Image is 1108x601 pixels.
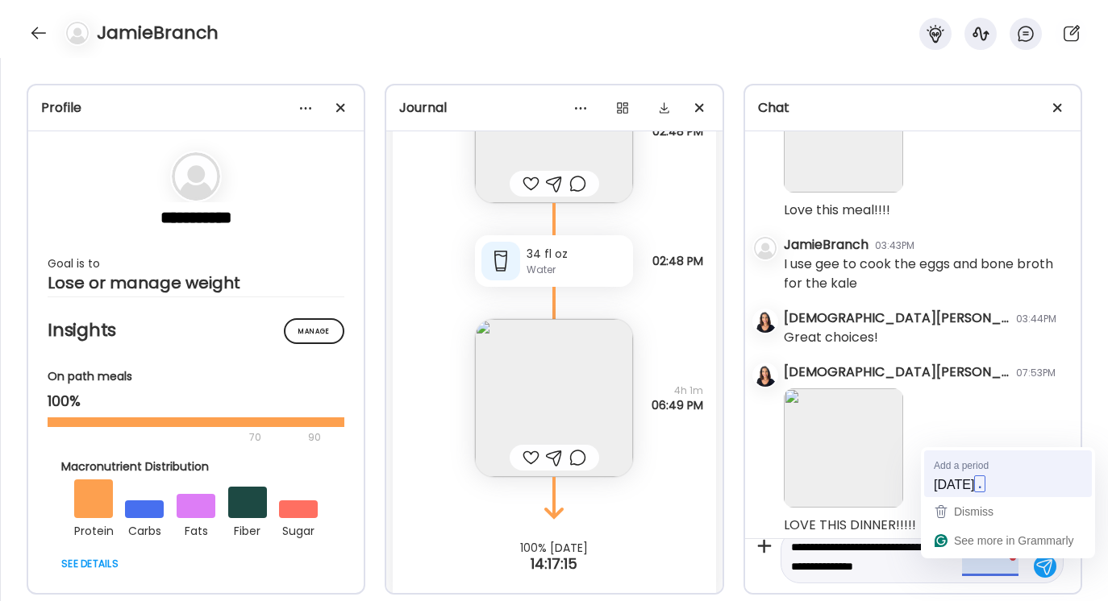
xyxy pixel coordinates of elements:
div: fiber [228,518,267,541]
div: Goal is to [48,254,344,273]
div: 03:43PM [875,238,914,253]
div: 14:17:15 [386,554,722,574]
img: avatars%2FmcUjd6cqKYdgkG45clkwT2qudZq2 [754,364,777,387]
div: Profile [41,98,351,118]
div: Lose or manage weight [48,273,344,292]
div: Great choices! [784,328,878,347]
div: Manage [284,318,344,344]
div: sugar [279,518,318,541]
div: I use gee to cook the eggs and bone broth for the kale [784,255,1068,293]
h2: Insights [48,318,344,342]
div: 03:44PM [1016,312,1056,326]
img: bg-avatar-default.svg [754,237,777,259]
div: fats [177,518,215,541]
div: 100% [48,392,344,411]
div: 70 [48,428,303,447]
span: 02:48 PM [652,124,703,139]
span: 06:49 PM [652,398,703,412]
div: [DEMOGRAPHIC_DATA][PERSON_NAME] [784,363,1010,382]
span: 4h 1m [652,383,703,398]
div: [DEMOGRAPHIC_DATA][PERSON_NAME] [784,309,1010,328]
div: 100% [DATE] [386,541,722,554]
div: LOVE THIS DINNER!!!!! [784,516,916,535]
div: Chat [758,98,1068,118]
img: images%2FXImTVQBs16eZqGQ4AKMzePIDoFr2%2FcR4pTXF4rrD5Cv7Ysf1t%2FSrb4EPEaeQXTFGD5vQCm_240 [784,388,903,508]
div: carbs [125,518,164,541]
div: 34 fl oz [527,246,627,263]
div: Water [527,263,627,277]
span: 02:48 PM [652,254,703,268]
div: 07:53PM [1016,366,1056,380]
img: bg-avatar-default.svg [66,22,89,44]
div: 90 [306,428,323,447]
img: avatars%2FmcUjd6cqKYdgkG45clkwT2qudZq2 [754,310,777,333]
div: Love this meal!!!! [784,201,890,220]
textarea: To enrich screen reader interactions, please activate Accessibility in Grammarly extension settings [791,537,1024,576]
div: JamieBranch [784,235,868,255]
div: On path meals [48,368,344,385]
img: images%2FXImTVQBs16eZqGQ4AKMzePIDoFr2%2FViwcJndUBUEORKOMGtUm%2F8VpiuPLJeZfFFphv7dwI_240 [784,73,903,193]
div: Macronutrient Distribution [61,458,331,475]
div: protein [74,518,113,541]
img: images%2FXImTVQBs16eZqGQ4AKMzePIDoFr2%2FcR4pTXF4rrD5Cv7Ysf1t%2FSrb4EPEaeQXTFGD5vQCm_240 [475,319,633,477]
div: Journal [399,98,709,118]
h4: JamieBranch [97,20,219,46]
img: bg-avatar-default.svg [172,152,220,201]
